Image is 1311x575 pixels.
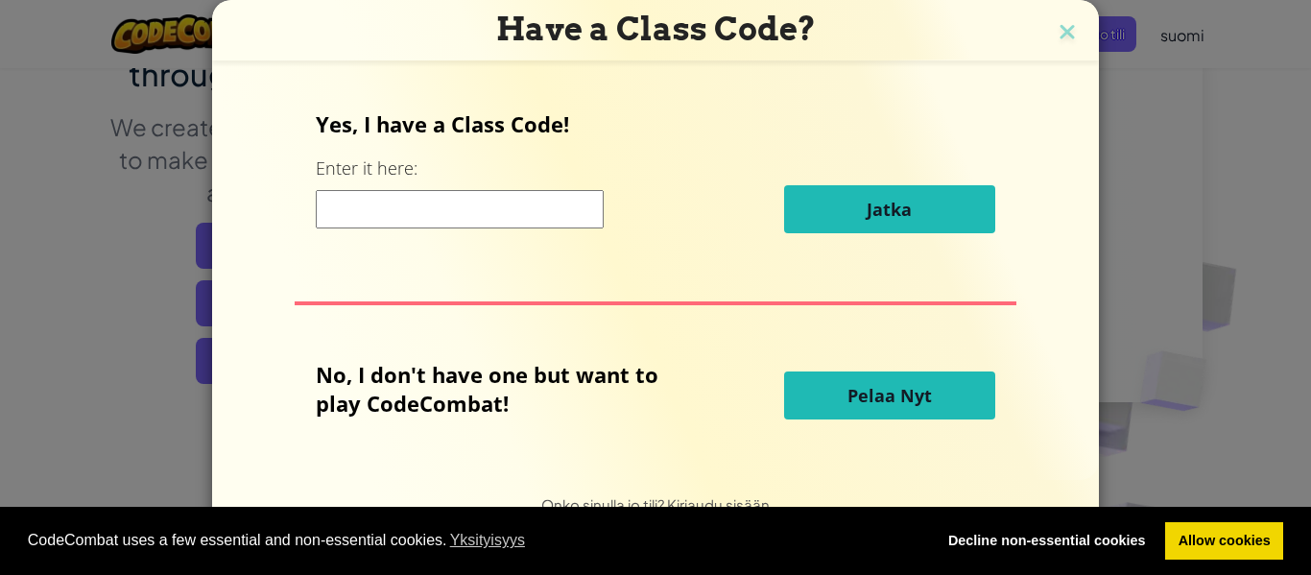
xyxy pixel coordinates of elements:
a: Kirjaudu sisään [667,495,770,514]
a: allow cookies [1165,522,1283,561]
a: deny cookies [935,522,1158,561]
span: Onko sinulla jo tili? [541,495,667,514]
button: Pelaa Nyt [784,371,995,419]
p: No, I don't have one but want to play CodeCombat! [316,360,687,418]
span: CodeCombat uses a few essential and non-essential cookies. [28,526,920,555]
a: learn more about cookies [447,526,529,555]
p: Yes, I have a Class Code! [316,109,994,138]
span: Pelaa Nyt [847,384,932,407]
img: close icon [1055,19,1080,48]
button: Jatka [784,185,995,233]
label: Enter it here: [316,156,417,180]
span: Jatka [867,198,912,221]
span: Have a Class Code? [496,10,816,48]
